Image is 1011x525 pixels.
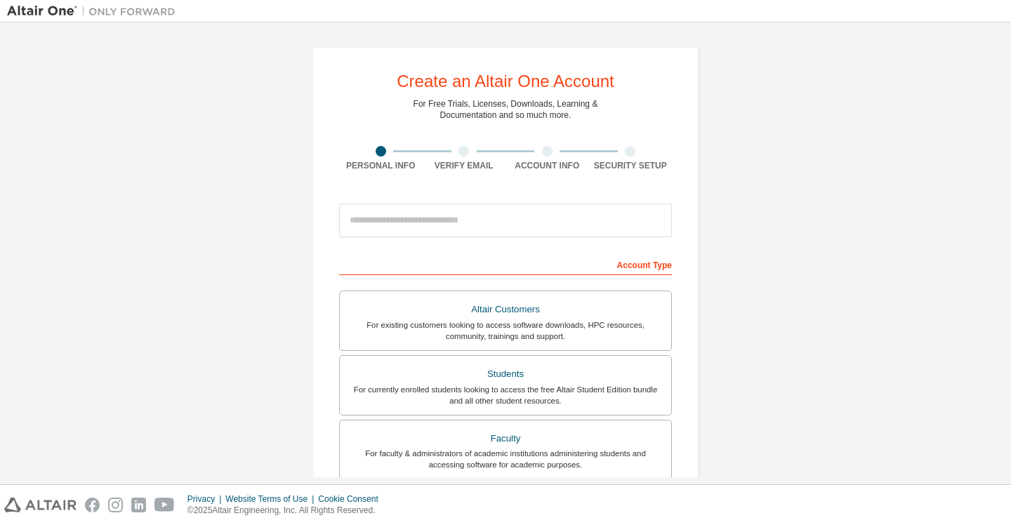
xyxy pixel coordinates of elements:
[4,498,77,512] img: altair_logo.svg
[154,498,175,512] img: youtube.svg
[423,160,506,171] div: Verify Email
[397,73,614,90] div: Create an Altair One Account
[348,319,663,342] div: For existing customers looking to access software downloads, HPC resources, community, trainings ...
[7,4,183,18] img: Altair One
[414,98,598,121] div: For Free Trials, Licenses, Downloads, Learning & Documentation and so much more.
[187,493,225,505] div: Privacy
[187,505,387,517] p: © 2025 Altair Engineering, Inc. All Rights Reserved.
[85,498,100,512] img: facebook.svg
[339,160,423,171] div: Personal Info
[348,364,663,384] div: Students
[348,384,663,406] div: For currently enrolled students looking to access the free Altair Student Edition bundle and all ...
[589,160,673,171] div: Security Setup
[505,160,589,171] div: Account Info
[131,498,146,512] img: linkedin.svg
[318,493,386,505] div: Cookie Consent
[225,493,318,505] div: Website Terms of Use
[339,253,672,275] div: Account Type
[348,300,663,319] div: Altair Customers
[108,498,123,512] img: instagram.svg
[348,448,663,470] div: For faculty & administrators of academic institutions administering students and accessing softwa...
[348,429,663,448] div: Faculty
